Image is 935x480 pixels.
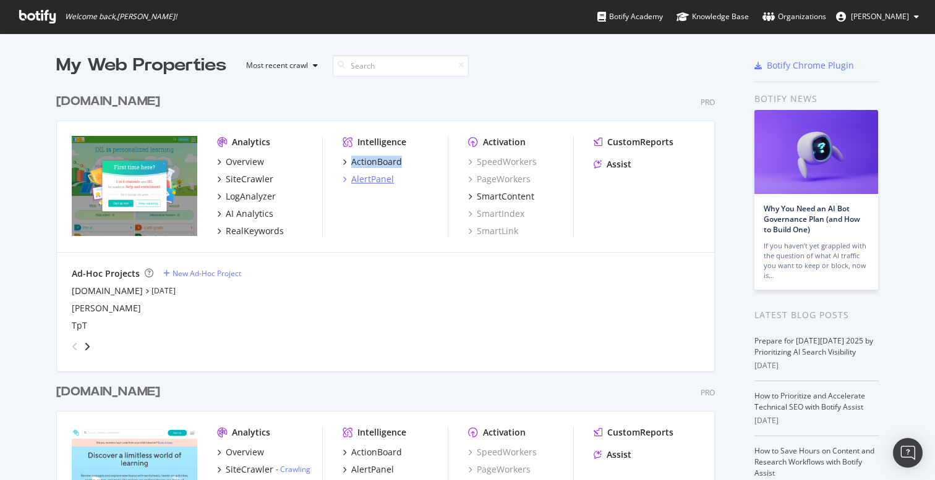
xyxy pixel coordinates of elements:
[72,302,141,314] a: [PERSON_NAME]
[764,203,860,235] a: Why You Need an AI Bot Governance Plan (and How to Build One)
[152,285,176,296] a: [DATE]
[83,340,92,353] div: angle-right
[754,360,879,371] div: [DATE]
[72,267,140,280] div: Ad-Hoc Projects
[236,56,323,75] button: Most recent crawl
[468,446,537,458] a: SpeedWorkers
[754,59,854,72] a: Botify Chrome Plugin
[762,11,826,23] div: Organizations
[217,208,273,220] a: AI Analytics
[483,426,526,439] div: Activation
[226,156,264,168] div: Overview
[754,110,878,194] img: Why You Need an AI Bot Governance Plan (and How to Build One)
[594,426,673,439] a: CustomReports
[754,335,873,357] a: Prepare for [DATE][DATE] 2025 by Prioritizing AI Search Visibility
[56,93,165,111] a: [DOMAIN_NAME]
[754,390,865,412] a: How to Prioritize and Accelerate Technical SEO with Botify Assist
[357,136,406,148] div: Intelligence
[226,463,273,476] div: SiteCrawler
[754,308,879,322] div: Latest Blog Posts
[607,426,673,439] div: CustomReports
[351,156,402,168] div: ActionBoard
[72,319,87,332] a: TpT
[280,464,310,474] a: Crawling
[343,156,402,168] a: ActionBoard
[483,136,526,148] div: Activation
[754,445,874,478] a: How to Save Hours on Content and Research Workflows with Botify Assist
[754,92,879,106] div: Botify news
[226,208,273,220] div: AI Analytics
[65,12,177,22] span: Welcome back, [PERSON_NAME] !
[217,225,284,237] a: RealKeywords
[226,190,276,203] div: LogAnalyzer
[343,173,394,185] a: AlertPanel
[56,93,160,111] div: [DOMAIN_NAME]
[56,53,226,78] div: My Web Properties
[754,415,879,426] div: [DATE]
[468,156,537,168] a: SpeedWorkers
[217,156,264,168] a: Overview
[594,158,631,171] a: Assist
[764,241,869,280] div: If you haven’t yet grappled with the question of what AI traffic you want to keep or block, now is…
[468,208,524,220] a: SmartIndex
[351,173,394,185] div: AlertPanel
[468,173,531,185] a: PageWorkers
[468,225,518,237] a: SmartLink
[232,426,270,439] div: Analytics
[343,446,402,458] a: ActionBoard
[701,97,715,107] div: Pro
[226,225,284,237] div: RealKeywords
[333,55,469,77] input: Search
[357,426,406,439] div: Intelligence
[67,337,83,356] div: angle-left
[226,446,264,458] div: Overview
[607,448,631,461] div: Assist
[343,463,394,476] a: AlertPanel
[701,387,715,398] div: Pro
[226,173,273,185] div: SiteCrawler
[72,136,197,236] img: IXL.com
[217,446,264,458] a: Overview
[246,62,308,69] div: Most recent crawl
[351,446,402,458] div: ActionBoard
[607,158,631,171] div: Assist
[351,463,394,476] div: AlertPanel
[594,448,631,461] a: Assist
[173,268,241,279] div: New Ad-Hoc Project
[56,383,160,401] div: [DOMAIN_NAME]
[468,463,531,476] a: PageWorkers
[607,136,673,148] div: CustomReports
[468,190,534,203] a: SmartContent
[217,173,273,185] a: SiteCrawler
[56,383,165,401] a: [DOMAIN_NAME]
[276,464,310,474] div: -
[477,190,534,203] div: SmartContent
[597,11,663,23] div: Botify Academy
[851,11,909,22] span: John McLendon
[217,190,276,203] a: LogAnalyzer
[594,136,673,148] a: CustomReports
[163,268,241,279] a: New Ad-Hoc Project
[72,285,143,297] a: [DOMAIN_NAME]
[677,11,749,23] div: Knowledge Base
[232,136,270,148] div: Analytics
[767,59,854,72] div: Botify Chrome Plugin
[217,463,310,476] a: SiteCrawler- Crawling
[826,7,929,27] button: [PERSON_NAME]
[893,438,923,468] div: Open Intercom Messenger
